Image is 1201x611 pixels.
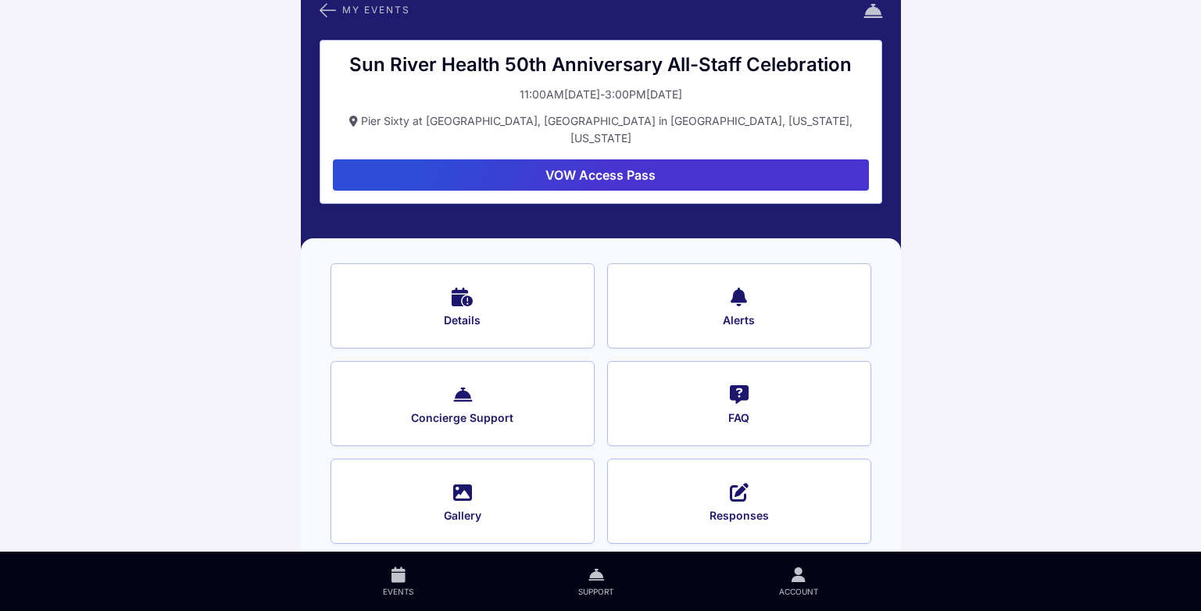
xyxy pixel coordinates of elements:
div: 11:00AM[DATE] [520,86,600,103]
button: 11:00AM[DATE]-3:00PM[DATE] [333,86,869,103]
button: VOW Access Pass [333,159,869,191]
button: Gallery [331,459,595,544]
span: My Events [342,5,410,14]
div: Sun River Health 50th Anniversary All-Staff Celebration [333,53,869,77]
span: FAQ [628,411,850,425]
button: Alerts [607,263,871,348]
span: Events [383,586,413,597]
a: Events [301,552,496,611]
button: FAQ [607,361,871,446]
a: Account [696,552,900,611]
button: Responses [607,459,871,544]
span: Account [779,586,818,597]
span: Details [352,313,574,327]
button: Concierge Support [331,361,595,446]
span: Support [578,586,613,597]
div: 3:00PM[DATE] [605,86,682,103]
span: Pier Sixty at [GEOGRAPHIC_DATA], [GEOGRAPHIC_DATA] in [GEOGRAPHIC_DATA], [US_STATE], [US_STATE] [361,114,852,145]
span: Gallery [352,509,574,523]
button: Details [331,263,595,348]
button: Pier Sixty at [GEOGRAPHIC_DATA], [GEOGRAPHIC_DATA] in [GEOGRAPHIC_DATA], [US_STATE], [US_STATE] [333,113,869,147]
span: Concierge Support [352,411,574,425]
span: Alerts [628,313,850,327]
span: Responses [628,509,850,523]
a: Support [496,552,696,611]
